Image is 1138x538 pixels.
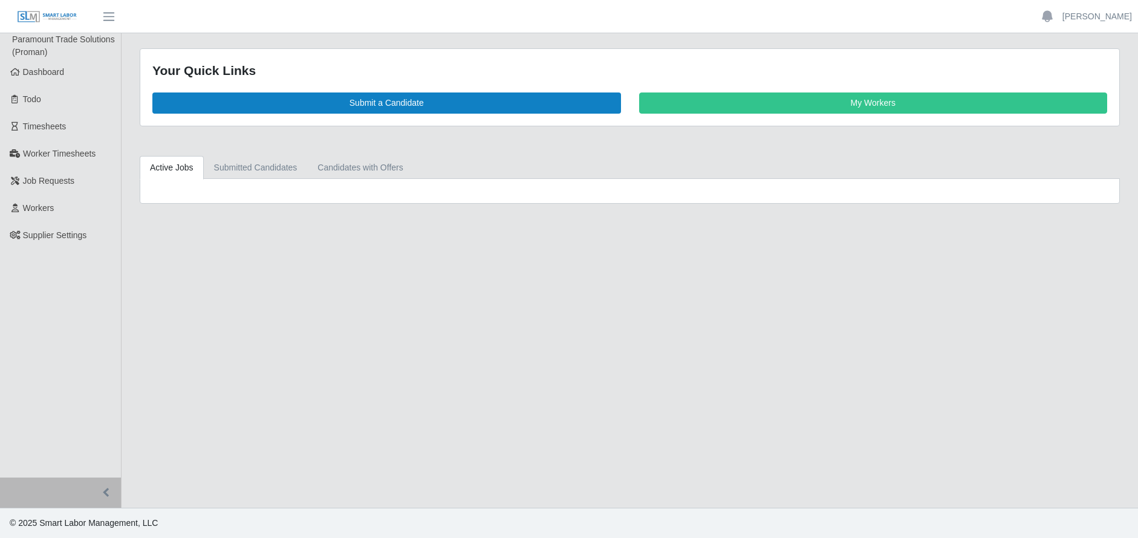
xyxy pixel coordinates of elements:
span: © 2025 Smart Labor Management, LLC [10,518,158,528]
a: [PERSON_NAME] [1062,10,1132,23]
img: SLM Logo [17,10,77,24]
a: Candidates with Offers [307,156,413,180]
span: Supplier Settings [23,230,87,240]
a: Submitted Candidates [204,156,308,180]
a: My Workers [639,92,1108,114]
span: Todo [23,94,41,104]
a: Active Jobs [140,156,204,180]
span: Worker Timesheets [23,149,96,158]
span: Job Requests [23,176,75,186]
div: Your Quick Links [152,61,1107,80]
span: Paramount Trade Solutions (Proman) [12,34,115,57]
a: Submit a Candidate [152,92,621,114]
span: Workers [23,203,54,213]
span: Dashboard [23,67,65,77]
span: Timesheets [23,122,67,131]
